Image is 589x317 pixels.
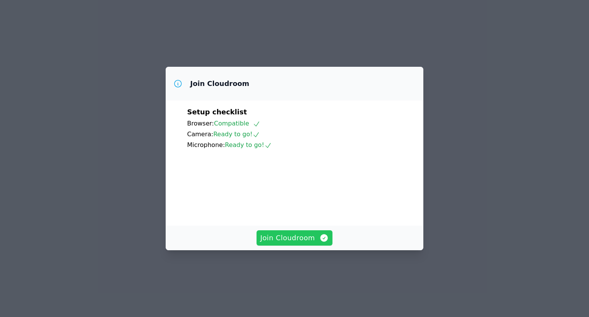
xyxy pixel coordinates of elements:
span: Compatible [214,120,260,127]
span: Camera: [187,130,213,138]
span: Join Cloudroom [260,233,329,243]
span: Ready to go! [213,130,260,138]
span: Ready to go! [225,141,272,149]
button: Join Cloudroom [257,230,333,246]
span: Browser: [187,120,214,127]
span: Setup checklist [187,108,247,116]
span: Microphone: [187,141,225,149]
h3: Join Cloudroom [190,79,249,88]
